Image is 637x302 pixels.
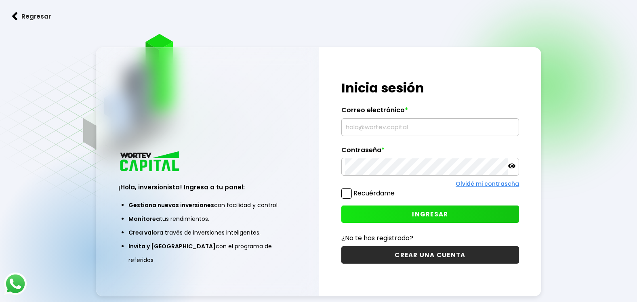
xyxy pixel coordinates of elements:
a: ¿No te has registrado?CREAR UNA CUENTA [341,233,519,264]
li: tus rendimientos. [128,212,286,226]
label: Correo electrónico [341,106,519,118]
img: logos_whatsapp-icon.242b2217.svg [4,273,27,295]
h1: Inicia sesión [341,78,519,98]
label: Contraseña [341,146,519,158]
img: logo_wortev_capital [118,150,182,174]
span: Monitorea [128,215,160,223]
label: Recuérdame [353,189,395,198]
p: ¿No te has registrado? [341,233,519,243]
a: Olvidé mi contraseña [456,180,519,188]
li: a través de inversiones inteligentes. [128,226,286,239]
input: hola@wortev.capital [345,119,516,136]
li: con facilidad y control. [128,198,286,212]
span: Gestiona nuevas inversiones [128,201,214,209]
span: Invita y [GEOGRAPHIC_DATA] [128,242,216,250]
img: flecha izquierda [12,12,18,21]
li: con el programa de referidos. [128,239,286,267]
span: Crea valor [128,229,160,237]
h3: ¡Hola, inversionista! Ingresa a tu panel: [118,182,296,192]
span: INGRESAR [412,210,448,218]
button: CREAR UNA CUENTA [341,246,519,264]
button: INGRESAR [341,206,519,223]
